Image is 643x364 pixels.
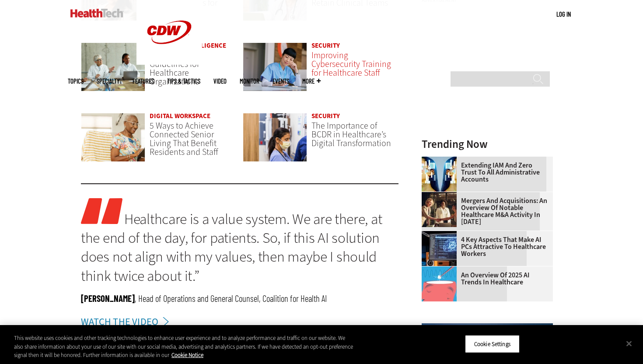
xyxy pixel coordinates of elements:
[133,78,154,84] a: Features
[167,78,200,84] a: Tips & Tactics
[81,314,173,330] a: WATCH THE VIDEO
[213,78,227,84] a: Video
[81,113,145,162] img: Networking Solutions for Senior Living
[422,162,548,183] a: Extending IAM and Zero Trust to All Administrative Accounts
[302,78,321,84] span: More
[422,192,461,199] a: business leaders shake hands in conference room
[422,157,461,164] a: abstract image of woman with pixelated face
[311,120,391,149] a: The Importance of BCDR in Healthcare’s Digital Transformation
[422,272,548,286] a: An Overview of 2025 AI Trends in Healthcare
[311,112,340,120] a: Security
[556,10,571,18] a: Log in
[150,112,210,120] a: Digital Workspace
[150,120,218,158] a: 5 Ways to Achieve Connected Senior Living That Benefit Residents and Staff
[68,78,84,84] span: Topics
[243,113,307,162] img: Doctors reviewing tablet
[422,197,548,225] a: Mergers and Acquisitions: An Overview of Notable Healthcare M&A Activity in [DATE]
[70,9,123,17] img: Home
[422,192,457,227] img: business leaders shake hands in conference room
[422,231,461,238] a: Desktop monitor with brain AI concept
[273,78,289,84] a: Events
[171,351,203,359] a: More information about your privacy
[136,58,202,67] a: CDW
[619,334,639,353] button: Close
[97,78,119,84] span: Specialty
[81,292,398,304] p: , Head of Operations and General Counsel, Coalition for Health AI
[422,266,461,273] a: illustration of computer chip being put inside head with waves
[81,113,145,170] a: Networking Solutions for Senior Living
[240,78,259,84] a: MonITor
[81,293,135,304] span: [PERSON_NAME]
[422,266,457,301] img: illustration of computer chip being put inside head with waves
[81,209,382,286] a: Healthcare is a value system. We are there, at the end of the day, for patients. So, if this AI s...
[243,113,307,170] a: Doctors reviewing tablet
[422,236,548,257] a: 4 Key Aspects That Make AI PCs Attractive to Healthcare Workers
[422,157,457,192] img: abstract image of woman with pixelated face
[556,10,571,19] div: User menu
[465,335,520,353] button: Cookie Settings
[422,231,457,266] img: Desktop monitor with brain AI concept
[422,139,553,150] h3: Trending Now
[14,334,354,360] div: This website uses cookies and other tracking technologies to enhance user experience and to analy...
